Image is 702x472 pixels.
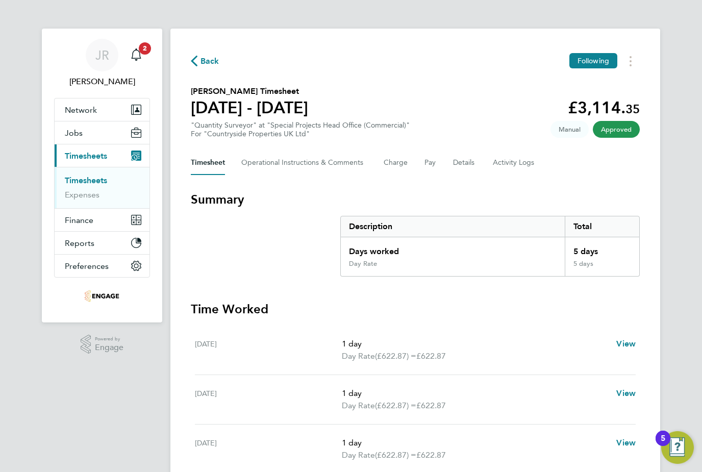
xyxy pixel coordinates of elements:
[191,55,219,67] button: Back
[241,151,367,175] button: Operational Instructions & Comments
[616,338,636,350] a: View
[616,387,636,400] a: View
[384,151,408,175] button: Charge
[55,121,149,144] button: Jobs
[65,190,99,200] a: Expenses
[65,151,107,161] span: Timesheets
[65,128,83,138] span: Jobs
[349,260,377,268] div: Day Rate
[453,151,477,175] button: Details
[616,388,636,398] span: View
[565,216,639,237] div: Total
[616,438,636,448] span: View
[340,216,640,277] div: Summary
[342,400,375,412] span: Day Rate
[81,335,124,354] a: Powered byEngage
[342,437,608,449] p: 1 day
[191,121,410,138] div: "Quantity Surveyor" at "Special Projects Head Office (Commercial)"
[65,238,94,248] span: Reports
[191,85,308,97] h2: [PERSON_NAME] Timesheet
[55,144,149,167] button: Timesheets
[65,261,109,271] span: Preferences
[42,29,162,322] nav: Main navigation
[550,121,589,138] span: This timesheet was manually created.
[416,351,446,361] span: £622.87
[416,450,446,460] span: £622.87
[661,438,665,452] div: 5
[139,42,151,55] span: 2
[341,237,565,260] div: Days worked
[191,191,640,208] h3: Summary
[200,55,219,67] span: Back
[375,401,416,410] span: (£622.87) =
[126,39,146,71] a: 2
[191,97,308,118] h1: [DATE] - [DATE]
[95,335,123,343] span: Powered by
[375,351,416,361] span: (£622.87) =
[493,151,536,175] button: Activity Logs
[342,350,375,362] span: Day Rate
[416,401,446,410] span: £622.87
[55,255,149,277] button: Preferences
[195,387,342,412] div: [DATE]
[195,437,342,461] div: [DATE]
[375,450,416,460] span: (£622.87) =
[95,48,109,62] span: JR
[55,167,149,208] div: Timesheets
[54,76,150,88] span: Joanna Rogers
[55,98,149,121] button: Network
[191,151,225,175] button: Timesheet
[569,53,617,68] button: Following
[65,215,93,225] span: Finance
[616,437,636,449] a: View
[54,288,150,304] a: Go to home page
[568,98,640,117] app-decimal: £3,114.
[342,338,608,350] p: 1 day
[55,209,149,231] button: Finance
[578,56,609,65] span: Following
[424,151,437,175] button: Pay
[65,176,107,185] a: Timesheets
[565,237,639,260] div: 5 days
[565,260,639,276] div: 5 days
[85,288,119,304] img: tglsearch-logo-retina.png
[191,301,640,317] h3: Time Worked
[65,105,97,115] span: Network
[661,431,694,464] button: Open Resource Center, 5 new notifications
[342,387,608,400] p: 1 day
[195,338,342,362] div: [DATE]
[625,102,640,116] span: 35
[54,39,150,88] a: JR[PERSON_NAME]
[616,339,636,349] span: View
[55,232,149,254] button: Reports
[342,449,375,461] span: Day Rate
[593,121,640,138] span: This timesheet has been approved.
[95,343,123,352] span: Engage
[341,216,565,237] div: Description
[621,53,640,69] button: Timesheets Menu
[191,130,410,138] div: For "Countryside Properties UK Ltd"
